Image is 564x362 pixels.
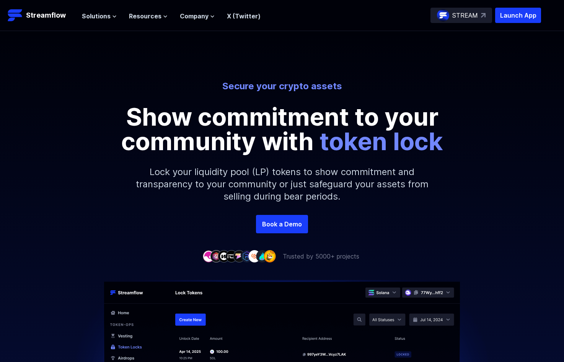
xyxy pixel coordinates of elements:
img: company-1 [202,250,215,262]
a: X (Twitter) [227,12,261,20]
span: Solutions [82,11,111,21]
img: top-right-arrow.svg [481,13,486,18]
span: token lock [319,126,443,156]
img: streamflow-logo-circle.png [437,9,449,21]
p: Secure your crypto assets [70,80,494,92]
a: STREAM [430,8,492,23]
p: STREAM [452,11,478,20]
img: company-6 [241,250,253,262]
img: company-7 [248,250,261,262]
button: Company [180,11,215,21]
p: Show commitment to your community with [110,105,454,154]
p: Trusted by 5000+ projects [283,252,359,261]
span: Resources [129,11,161,21]
p: Streamflow [26,10,66,21]
p: Lock your liquidity pool (LP) tokens to show commitment and transparency to your community or jus... [117,154,447,215]
button: Launch App [495,8,541,23]
img: company-3 [218,250,230,262]
img: company-4 [225,250,238,262]
span: Company [180,11,209,21]
img: company-5 [233,250,245,262]
button: Solutions [82,11,117,21]
img: company-2 [210,250,222,262]
a: Streamflow [8,8,74,23]
img: company-8 [256,250,268,262]
a: Book a Demo [256,215,308,233]
button: Resources [129,11,168,21]
img: company-9 [264,250,276,262]
img: Streamflow Logo [8,8,23,23]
